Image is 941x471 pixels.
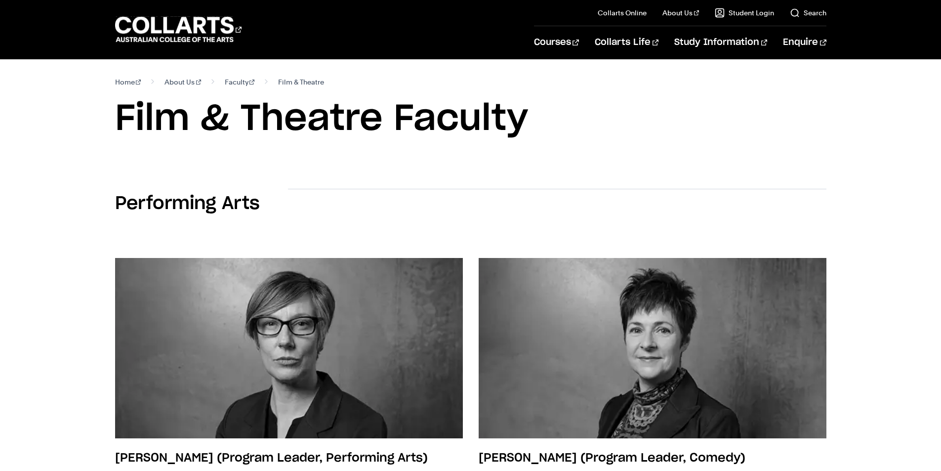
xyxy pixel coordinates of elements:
[783,26,826,59] a: Enquire
[674,26,767,59] a: Study Information
[479,452,745,464] h2: [PERSON_NAME] (Program Leader, Comedy)
[790,8,826,18] a: Search
[115,75,141,89] a: Home
[164,75,201,89] a: About Us
[595,26,658,59] a: Collarts Life
[598,8,647,18] a: Collarts Online
[115,452,428,464] h2: [PERSON_NAME] (Program Leader, Performing Arts)
[115,97,826,141] h1: Film & Theatre Faculty
[662,8,699,18] a: About Us
[278,75,324,89] span: Film & Theatre
[115,193,260,214] h2: Performing Arts
[115,15,242,43] div: Go to homepage
[534,26,579,59] a: Courses
[225,75,255,89] a: Faculty
[715,8,774,18] a: Student Login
